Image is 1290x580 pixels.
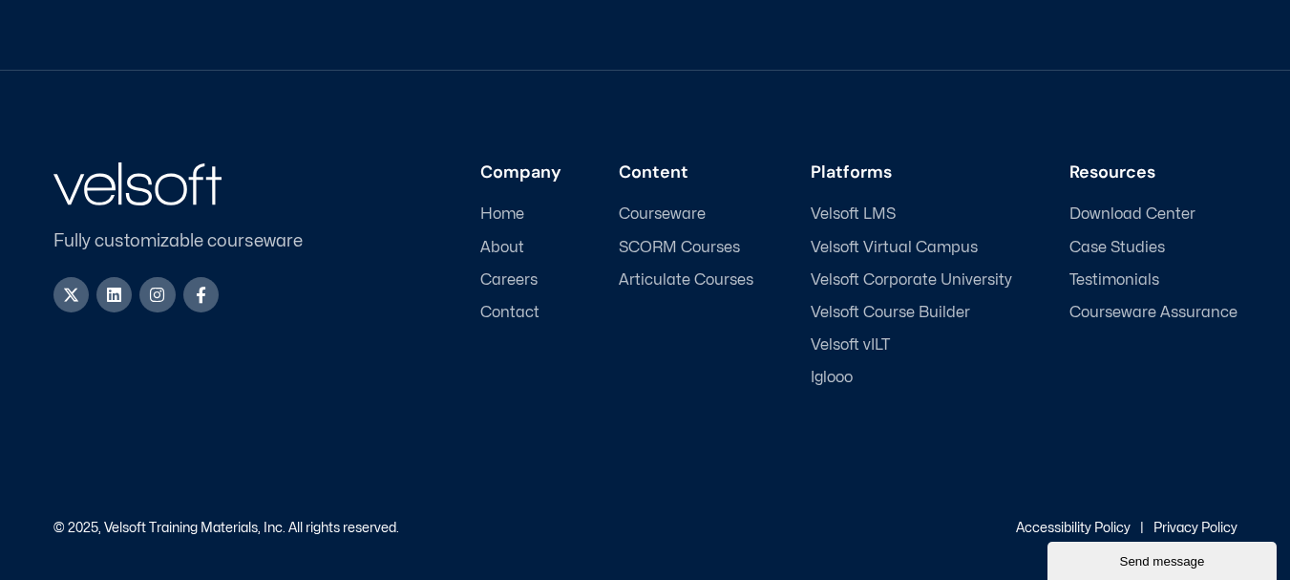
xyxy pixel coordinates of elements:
a: Download Center [1069,205,1237,224]
a: Home [480,205,561,224]
a: Articulate Courses [619,271,753,290]
h3: Company [480,162,561,183]
span: Contact [480,304,539,322]
span: About [480,239,524,257]
a: Iglooo [811,369,1012,387]
a: Accessibility Policy [1016,522,1131,534]
span: SCORM Courses [619,239,740,257]
p: Fully customizable courseware [53,228,334,254]
a: Velsoft LMS [811,205,1012,224]
span: Testimonials [1069,271,1159,290]
a: Courseware Assurance [1069,304,1237,322]
p: © 2025, Velsoft Training Materials, Inc. All rights reserved. [53,522,399,535]
span: Careers [480,271,538,290]
h3: Content [619,162,753,183]
a: Velsoft Course Builder [811,304,1012,322]
a: Velsoft Virtual Campus [811,239,1012,257]
h3: Platforms [811,162,1012,183]
a: Contact [480,304,561,322]
span: Download Center [1069,205,1195,224]
span: Velsoft Virtual Campus [811,239,978,257]
a: Privacy Policy [1153,522,1237,534]
span: Velsoft vILT [811,336,890,354]
span: Case Studies [1069,239,1165,257]
span: Velsoft Course Builder [811,304,970,322]
span: Velsoft LMS [811,205,896,224]
a: Velsoft Corporate University [811,271,1012,290]
span: Courseware [619,205,706,224]
span: Home [480,205,524,224]
h3: Resources [1069,162,1237,183]
a: Careers [480,271,561,290]
a: Velsoft vILT [811,336,1012,354]
a: Testimonials [1069,271,1237,290]
a: SCORM Courses [619,239,753,257]
a: Case Studies [1069,239,1237,257]
iframe: chat widget [1047,538,1280,580]
a: Courseware [619,205,753,224]
p: | [1140,522,1144,535]
span: Iglooo [811,369,853,387]
a: About [480,239,561,257]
